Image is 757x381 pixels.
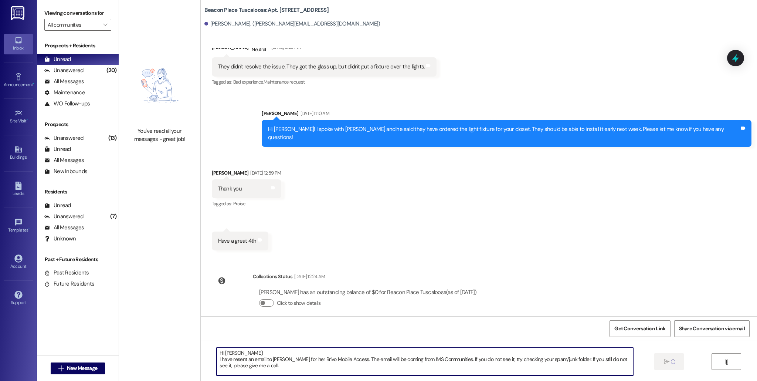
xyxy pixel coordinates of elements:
span: Praise [233,200,245,207]
a: Account [4,252,33,272]
div: All Messages [44,224,84,232]
textarea: Hi [PERSON_NAME]! I have resent an email to [PERSON_NAME] for her Brivo Mobile Access. The email ... [217,348,633,375]
div: Unanswered [44,134,84,142]
a: Templates • [4,216,33,236]
div: Unread [44,202,71,209]
div: WO Follow-ups [44,100,90,108]
a: Support [4,289,33,308]
i:  [664,359,669,365]
button: Share Conversation via email [674,320,750,337]
i:  [724,359,729,365]
span: Bad experience , [233,79,264,85]
a: Inbox [4,34,33,54]
div: Tagged as: [212,77,437,87]
span: New Message [67,364,97,372]
div: All Messages [44,78,84,85]
button: New Message [51,363,105,374]
div: (13) [106,132,119,144]
span: Share Conversation via email [679,325,745,333]
div: Future Residents [44,280,94,288]
img: ResiDesk Logo [11,6,26,20]
div: Unread [44,55,71,63]
div: Tagged as: [212,198,281,209]
div: [PERSON_NAME]. ([PERSON_NAME][EMAIL_ADDRESS][DOMAIN_NAME]) [204,20,380,28]
div: Unanswered [44,67,84,74]
input: All communities [48,19,99,31]
div: Collections Status [253,273,292,280]
div: Thank you [218,185,242,193]
div: [PERSON_NAME] has an outstanding balance of $0 for Beacon Place Tuscaloosa (as of [DATE]) [259,289,477,296]
div: Unknown [44,235,76,243]
label: Viewing conversations for [44,7,111,19]
button: Get Conversation Link [610,320,670,337]
a: Leads [4,179,33,199]
div: (7) [108,211,119,222]
div: Prospects [37,121,119,128]
div: Residents [37,188,119,196]
div: [DATE] 12:24 AM [292,273,325,280]
span: Maintenance request [264,79,305,85]
i:  [58,365,64,371]
div: Hi [PERSON_NAME]! I spoke with [PERSON_NAME] and he said they have ordered the light fixture for ... [268,125,740,141]
div: Maintenance [44,89,85,97]
div: (20) [105,65,119,76]
b: Beacon Place Tuscaloosa: Apt. [STREET_ADDRESS] [204,6,329,14]
div: They didn't resolve the issue. They got the glass up, but didn't put a fixture over the lights. [218,63,425,71]
div: [PERSON_NAME] [212,39,437,57]
div: New Inbounds [44,168,87,175]
img: empty-state [127,47,192,124]
div: [DATE] 11:10 AM [299,109,329,117]
label: Click to show details [277,299,320,307]
div: Unanswered [44,213,84,220]
span: • [28,226,30,232]
span: • [27,117,28,122]
div: All Messages [44,156,84,164]
i:  [103,22,107,28]
a: Site Visit • [4,107,33,127]
div: Unread [44,145,71,153]
a: Buildings [4,143,33,163]
div: [PERSON_NAME] [262,109,751,120]
div: [PERSON_NAME] [212,169,281,179]
div: Have a great 4th [218,237,257,245]
div: You've read all your messages - great job! [127,127,192,143]
div: Past Residents [44,269,89,277]
div: Prospects + Residents [37,42,119,50]
span: Get Conversation Link [614,325,665,333]
div: Past + Future Residents [37,256,119,263]
span: • [33,81,34,86]
div: [DATE] 12:59 PM [248,169,281,177]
